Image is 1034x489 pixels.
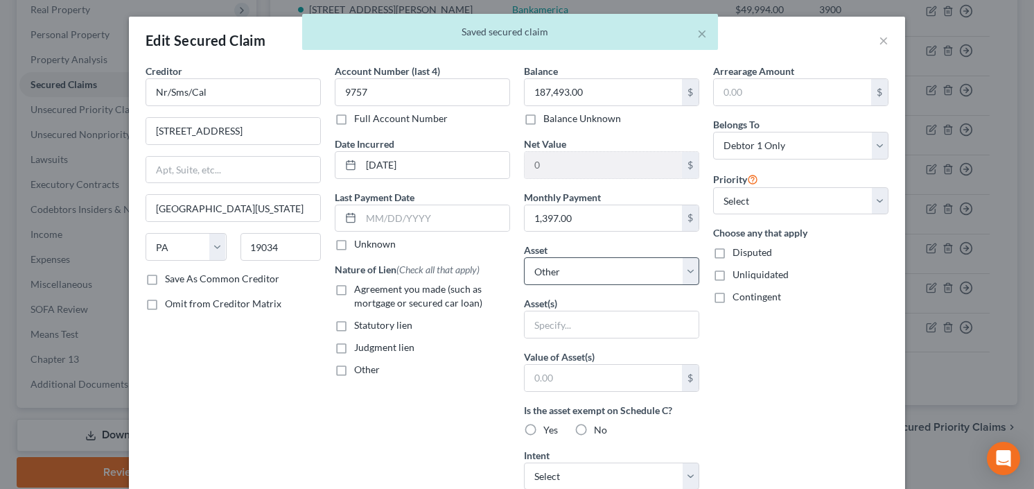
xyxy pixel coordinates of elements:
[871,79,888,105] div: $
[524,448,550,463] label: Intent
[396,264,480,275] span: (Check all that apply)
[361,152,509,178] input: MM/DD/YYYY
[354,237,396,251] label: Unknown
[335,137,394,151] label: Date Incurred
[240,233,322,261] input: Enter zip...
[146,157,320,183] input: Apt, Suite, etc...
[313,25,707,39] div: Saved secured claim
[525,152,682,178] input: 0.00
[354,283,482,309] span: Agreement you made (such as mortgage or secured car loan)
[733,268,789,280] span: Unliquidated
[733,246,772,258] span: Disputed
[524,137,566,151] label: Net Value
[682,152,699,178] div: $
[146,118,320,144] input: Enter address...
[524,403,699,418] label: Is the asset exempt on Schedule C?
[713,171,758,187] label: Priority
[713,119,760,130] span: Belongs To
[165,272,279,286] label: Save As Common Creditor
[335,64,440,78] label: Account Number (last 4)
[335,190,414,205] label: Last Payment Date
[524,244,547,256] span: Asset
[525,205,682,232] input: 0.00
[354,363,380,375] span: Other
[987,442,1020,475] div: Open Intercom Messenger
[524,296,557,311] label: Asset(s)
[354,319,412,331] span: Statutory lien
[354,341,414,353] span: Judgment lien
[165,298,281,309] span: Omit from Creditor Matrix
[146,65,182,77] span: Creditor
[543,424,558,436] span: Yes
[361,205,509,232] input: MM/DD/YYYY
[524,64,558,78] label: Balance
[335,262,480,277] label: Nature of Lien
[146,195,320,221] input: Enter city...
[697,25,707,42] button: ×
[713,225,888,240] label: Choose any that apply
[524,190,601,205] label: Monthly Payment
[525,79,682,105] input: 0.00
[594,424,607,436] span: No
[525,311,699,338] input: Specify...
[682,365,699,391] div: $
[543,112,621,126] label: Balance Unknown
[682,205,699,232] div: $
[714,79,871,105] input: 0.00
[525,365,682,391] input: 0.00
[733,291,781,302] span: Contingent
[524,350,595,364] label: Value of Asset(s)
[335,78,510,106] input: XXXX
[682,79,699,105] div: $
[146,78,321,106] input: Search creditor by name...
[713,64,794,78] label: Arrearage Amount
[354,112,448,126] label: Full Account Number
